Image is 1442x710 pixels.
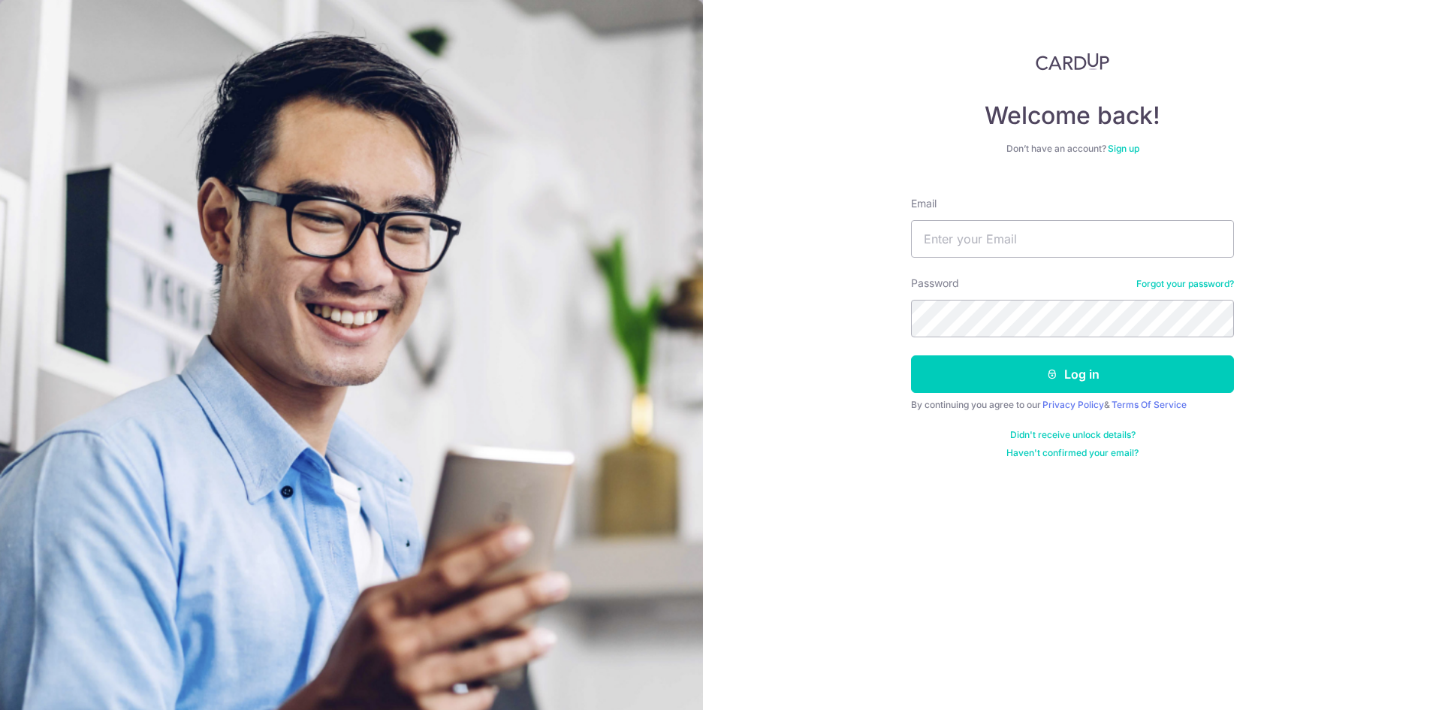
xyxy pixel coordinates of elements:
[911,143,1234,155] div: Don’t have an account?
[1036,53,1109,71] img: CardUp Logo
[911,276,959,291] label: Password
[1112,399,1187,410] a: Terms Of Service
[911,101,1234,131] h4: Welcome back!
[1006,447,1139,459] a: Haven't confirmed your email?
[911,196,937,211] label: Email
[911,220,1234,258] input: Enter your Email
[911,355,1234,393] button: Log in
[1010,429,1136,441] a: Didn't receive unlock details?
[911,399,1234,411] div: By continuing you agree to our &
[1042,399,1104,410] a: Privacy Policy
[1136,278,1234,290] a: Forgot your password?
[1108,143,1139,154] a: Sign up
